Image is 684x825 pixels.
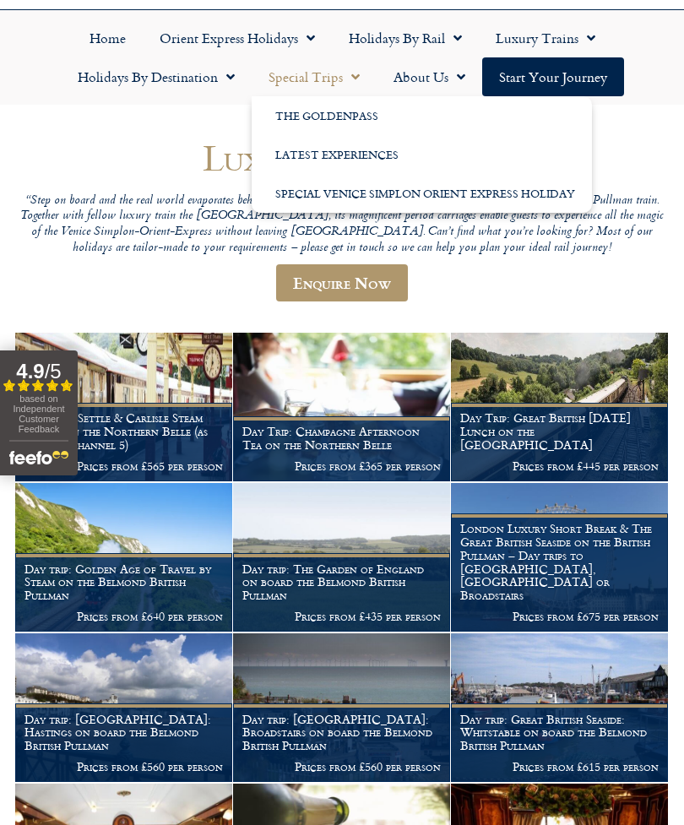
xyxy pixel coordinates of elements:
p: “Step on board and the real world evaporates behind you” – a sentiment often voiced by travellers... [15,193,669,257]
a: Day trip: The Garden of England on board the Belmond British Pullman Prices from £435 per person [233,483,451,632]
p: Prices from £560 per person [24,760,223,773]
a: Home [73,19,143,57]
nav: Menu [8,19,676,96]
a: Day trip: [GEOGRAPHIC_DATA]: Broadstairs on board the Belmond British Pullman Prices from £560 pe... [233,633,451,783]
h1: Day trip: [GEOGRAPHIC_DATA]: Broadstairs on board the Belmond British Pullman [242,713,441,752]
h1: Day trip: The Garden of England on board the Belmond British Pullman [242,562,441,602]
h1: Day trip: [GEOGRAPHIC_DATA]: Hastings on board the Belmond British Pullman [24,713,223,752]
a: Day trip: Golden Age of Travel by Steam on the Belmond British Pullman Prices from £640 per person [15,483,233,632]
a: Day Trip: Champagne Afternoon Tea on the Northern Belle Prices from £365 per person [233,333,451,482]
h1: London Luxury Short Break & The Great British Seaside on the British Pullman – Day trips to [GEOG... [460,522,659,602]
p: Prices from £365 per person [242,459,441,473]
h1: Day trip: Golden Age of Travel by Steam on the Belmond British Pullman [24,562,223,602]
h1: Day trip: Great British Seaside: Whitstable on board the Belmond British Pullman [460,713,659,752]
p: Prices from £435 per person [242,610,441,623]
h1: Day Trip: Settle & Carlisle Steam Special on the Northern Belle (as seen on Channel 5) [24,411,223,451]
p: Prices from £675 per person [460,610,659,623]
a: Day trip: Great British Seaside: Whitstable on board the Belmond British Pullman Prices from £615... [451,633,669,783]
p: Prices from £615 per person [460,760,659,773]
a: Holidays by Rail [332,19,479,57]
h1: Day Trip: Champagne Afternoon Tea on the Northern Belle [242,425,441,452]
a: Start your Journey [482,57,624,96]
h1: Day Trip: Great British [DATE] Lunch on the [GEOGRAPHIC_DATA] [460,411,659,451]
a: The GoldenPass [252,96,592,135]
a: Day trip: [GEOGRAPHIC_DATA]: Hastings on board the Belmond British Pullman Prices from £560 per p... [15,633,233,783]
a: Special Venice Simplon Orient Express Holiday [252,174,592,213]
a: Holidays by Destination [61,57,252,96]
a: Enquire Now [276,264,408,301]
p: Prices from £640 per person [24,610,223,623]
p: Prices from £445 per person [460,459,659,473]
a: About Us [377,57,482,96]
a: Day Trip: Great British [DATE] Lunch on the [GEOGRAPHIC_DATA] Prices from £445 per person [451,333,669,482]
a: Luxury Trains [479,19,612,57]
p: Prices from £565 per person [24,459,223,473]
a: Day Trip: Settle & Carlisle Steam Special on the Northern Belle (as seen on Channel 5) Prices fro... [15,333,233,482]
a: Special Trips [252,57,377,96]
h1: Luxury Day Trips [15,138,669,177]
p: Prices from £560 per person [242,760,441,773]
a: Orient Express Holidays [143,19,332,57]
a: Latest Experiences [252,135,592,174]
ul: Special Trips [252,96,592,213]
a: London Luxury Short Break & The Great British Seaside on the British Pullman – Day trips to [GEOG... [451,483,669,632]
